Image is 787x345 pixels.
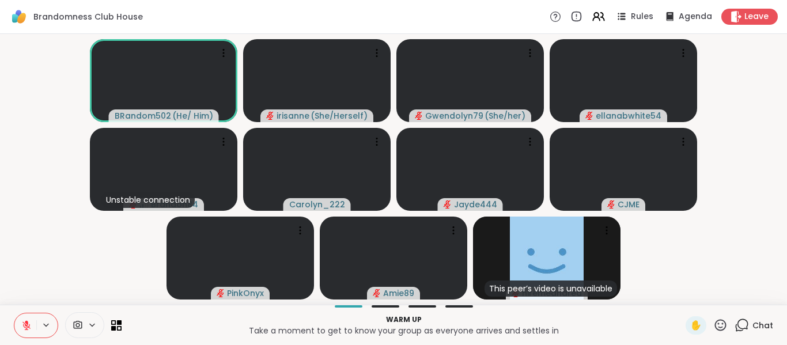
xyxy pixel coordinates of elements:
span: audio-muted [585,112,593,120]
span: Agenda [679,11,712,22]
span: Rules [631,11,653,22]
p: Take a moment to get to know your group as everyone arrives and settles in [128,325,679,336]
span: irisanne [277,110,309,122]
span: ( He/ Him ) [172,110,213,122]
img: ShareWell Logomark [9,7,29,26]
span: audio-muted [373,289,381,297]
span: ( She/her ) [485,110,525,122]
span: Amie89 [383,287,414,299]
span: CJME [618,199,640,210]
span: Leave [744,11,769,22]
span: BRandom502 [115,110,171,122]
span: audio-muted [444,200,452,208]
div: This peer’s video is unavailable [485,280,617,297]
span: audio-muted [607,200,615,208]
span: Gwendolyn79 [425,110,483,122]
span: ellanabwhite54 [596,110,661,122]
p: Warm up [128,314,679,325]
span: Carolyn_222 [289,199,345,210]
span: audio-muted [415,112,423,120]
div: Unstable connection [101,192,195,208]
span: ( She/Herself ) [311,110,368,122]
span: audio-muted [217,289,225,297]
img: hiremeandrea [510,217,584,299]
span: Brandomness Club House [33,11,143,22]
span: Chat [752,320,773,331]
span: Jayde444 [454,199,497,210]
span: PinkOnyx [227,287,264,299]
span: ✋ [690,319,702,332]
span: audio-muted [266,112,274,120]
